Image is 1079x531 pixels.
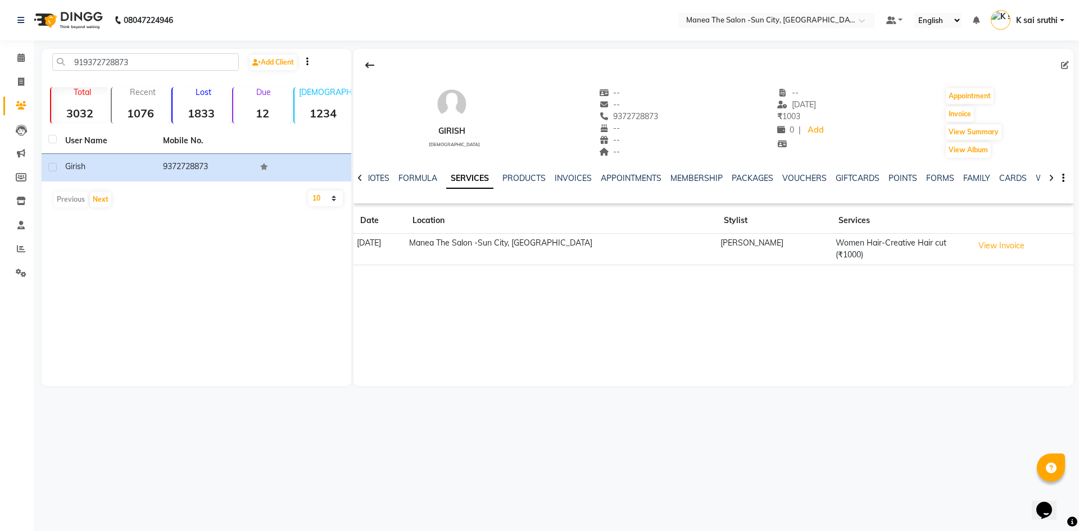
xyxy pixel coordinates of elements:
span: 9372728873 [599,111,659,121]
span: girish [65,161,85,171]
a: WALLET [1036,173,1068,183]
span: [DATE] [777,99,816,110]
a: APPOINTMENTS [601,173,661,183]
input: Search by Name/Mobile/Email/Code [52,53,239,71]
a: FAMILY [963,173,990,183]
a: PACKAGES [732,173,773,183]
img: K sai sruthi [991,10,1010,30]
span: 1003 [777,111,800,121]
span: 0 [777,125,794,135]
b: 08047224946 [124,4,173,36]
td: [DATE] [353,234,406,265]
span: -- [599,99,620,110]
th: Mobile No. [156,128,254,154]
a: PRODUCTS [502,173,546,183]
strong: 1833 [173,106,230,120]
button: View Invoice [973,237,1030,255]
a: FORMULA [398,173,437,183]
a: SERVICES [446,169,493,189]
strong: 3032 [51,106,108,120]
span: -- [599,147,620,157]
div: girish [424,125,480,137]
iframe: chat widget [1032,486,1068,520]
p: Lost [177,87,230,97]
p: Due [235,87,291,97]
strong: 1234 [294,106,352,120]
th: Location [406,208,717,234]
a: Add [805,122,825,138]
th: User Name [58,128,156,154]
td: 9372728873 [156,154,254,181]
td: Women Hair-Creative Hair cut (₹1000) [832,234,969,265]
p: Total [56,87,108,97]
span: K sai sruthi [1016,15,1058,26]
p: Recent [116,87,169,97]
th: Services [832,208,969,234]
a: POINTS [888,173,917,183]
span: -- [599,88,620,98]
span: -- [777,88,799,98]
strong: 12 [233,106,291,120]
strong: 1076 [112,106,169,120]
a: FORMS [926,173,954,183]
a: MEMBERSHIP [670,173,723,183]
a: VOUCHERS [782,173,827,183]
button: Invoice [946,106,974,122]
td: [PERSON_NAME] [717,234,832,265]
button: View Summary [946,124,1001,140]
div: Back to Client [358,55,382,76]
span: | [799,124,801,136]
span: ₹ [777,111,782,121]
th: Stylist [717,208,832,234]
th: Date [353,208,406,234]
span: [DEMOGRAPHIC_DATA] [429,142,480,147]
button: View Album [946,142,991,158]
img: logo [29,4,106,36]
a: INVOICES [555,173,592,183]
img: avatar [435,87,469,121]
a: CARDS [999,173,1027,183]
a: GIFTCARDS [836,173,879,183]
a: NOTES [364,173,389,183]
td: Manea The Salon -Sun City, [GEOGRAPHIC_DATA] [406,234,717,265]
span: -- [599,135,620,145]
p: [DEMOGRAPHIC_DATA] [299,87,352,97]
span: -- [599,123,620,133]
button: Appointment [946,88,994,104]
button: Next [90,192,111,207]
a: Add Client [250,55,297,70]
